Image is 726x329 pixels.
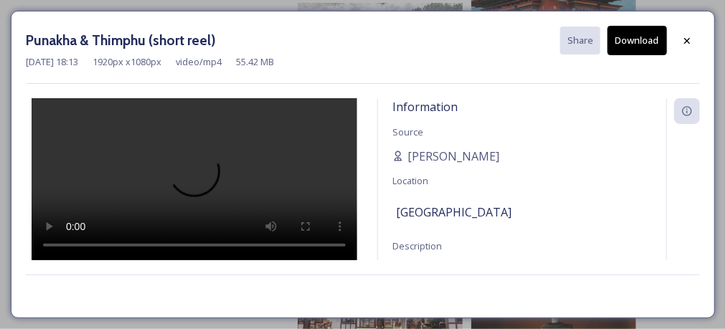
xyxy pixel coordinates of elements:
[236,55,274,69] span: 55.42 MB
[392,174,428,187] span: Location
[176,55,222,69] span: video/mp4
[608,26,667,55] button: Download
[26,55,78,69] span: [DATE] 18:13
[392,239,442,252] span: Description
[392,125,423,138] span: Source
[396,204,511,221] span: [GEOGRAPHIC_DATA]
[93,55,161,69] span: 1920 px x 1080 px
[26,30,216,51] h3: Punakha & Thimphu (short reel)
[560,27,600,54] button: Share
[407,148,499,165] span: [PERSON_NAME]
[392,99,458,115] span: Information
